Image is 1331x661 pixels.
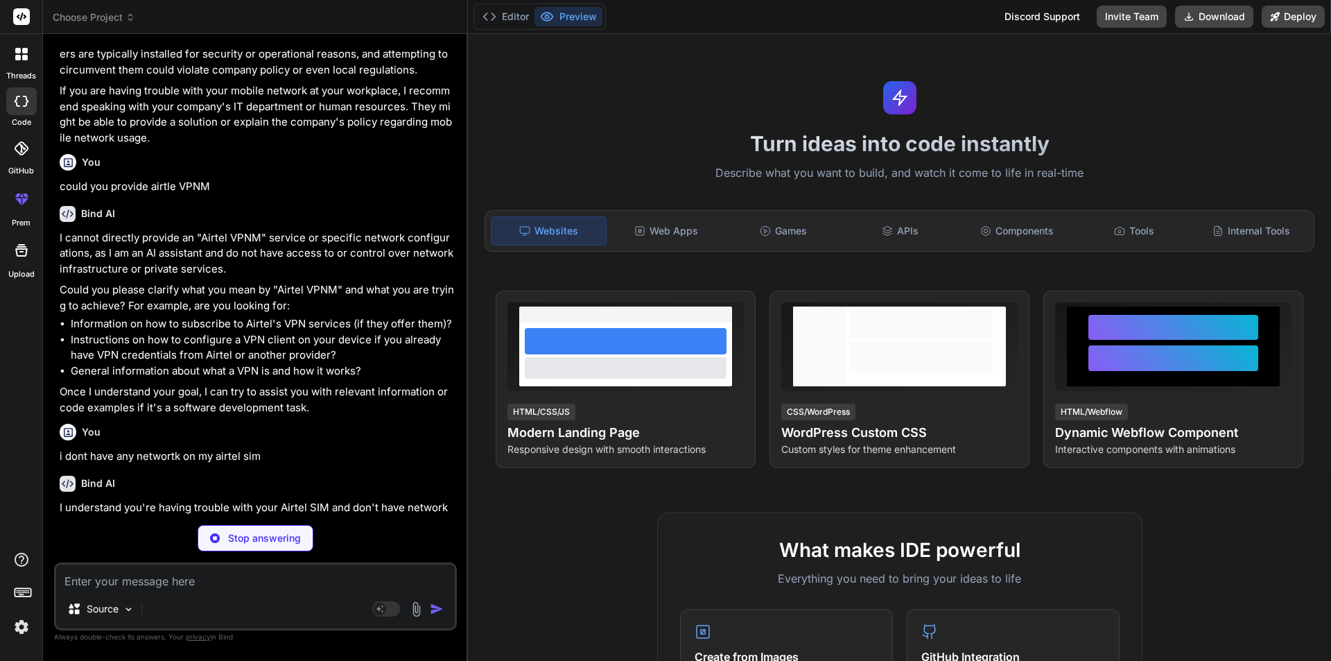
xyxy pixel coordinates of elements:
[534,7,602,26] button: Preview
[960,216,1075,246] div: Components
[82,155,101,169] h6: You
[1175,6,1253,28] button: Download
[476,164,1323,182] p: Describe what you want to build, and watch it come to life in real-time
[1055,443,1291,456] p: Interactive components with animations
[8,165,34,177] label: GitHub
[10,615,33,639] img: settings
[60,179,454,195] p: could you provide airtle VPNM
[60,230,454,277] p: I cannot directly provide an "Airtel VPNM" service or specific network configurations, as I am an...
[71,316,454,332] li: Information on how to subscribe to Airtel's VPN services (if they offer them)?
[12,217,31,229] label: prem
[186,633,211,641] span: privacy
[1097,6,1167,28] button: Invite Team
[60,384,454,415] p: Once I understand your goal, I can try to assist you with relevant information or code examples i...
[81,207,115,221] h6: Bind AI
[53,10,135,24] span: Choose Project
[12,117,31,128] label: code
[507,404,575,420] div: HTML/CSS/JS
[71,332,454,363] li: Instructions on how to configure a VPN client on your device if you already have VPN credentials ...
[123,603,134,615] img: Pick Models
[781,443,1018,456] p: Custom styles for theme enhancement
[60,83,454,146] p: If you are having trouble with your mobile network at your workplace, I recommend speaking with y...
[609,216,724,246] div: Web Apps
[1194,216,1308,246] div: Internal Tools
[727,216,841,246] div: Games
[1055,404,1128,420] div: HTML/Webflow
[996,6,1088,28] div: Discord Support
[477,7,534,26] button: Editor
[476,131,1323,156] h1: Turn ideas into code instantly
[680,535,1120,565] h2: What makes IDE powerful
[430,602,444,616] img: icon
[87,602,119,616] p: Source
[81,477,115,490] h6: Bind AI
[1055,423,1291,443] h4: Dynamic Webflow Component
[1262,6,1325,28] button: Deploy
[781,404,855,420] div: CSS/WordPress
[228,531,301,545] p: Stop answering
[781,423,1018,443] h4: WordPress Custom CSS
[507,443,744,456] p: Responsive design with smooth interactions
[843,216,957,246] div: APIs
[54,630,457,644] p: Always double-check its answers. Your in Bind
[82,425,101,439] h6: You
[491,216,607,246] div: Websites
[71,363,454,379] li: General information about what a VPN is and how it works?
[680,570,1120,587] p: Everything you need to bring your ideas to life
[60,31,454,78] p: I cannot provide instructions on how to bypass network jammers. Network jammers are typically ins...
[408,601,424,617] img: attachment
[60,449,454,465] p: i dont have any networtk on my airtel sim
[1077,216,1192,246] div: Tools
[6,70,36,82] label: threads
[60,282,454,314] p: Could you please clarify what you mean by "Airtel VPNM" and what you are trying to achieve? For e...
[60,500,454,563] p: I understand you're having trouble with your Airtel SIM and don't have network connectivity. Unfo...
[507,423,744,443] h4: Modern Landing Page
[8,268,35,280] label: Upload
